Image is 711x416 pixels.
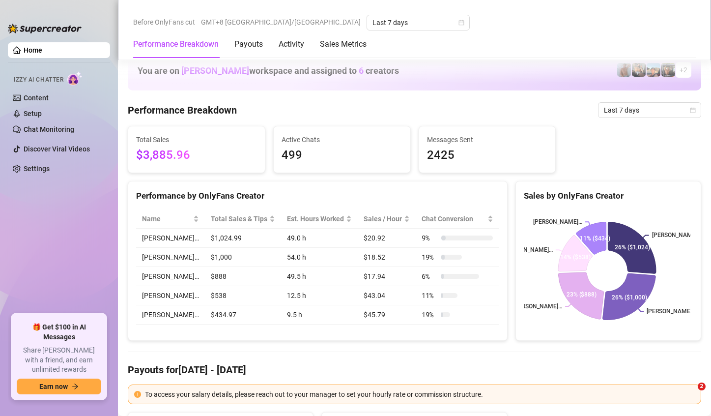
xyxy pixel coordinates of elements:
[205,248,281,267] td: $1,000
[24,94,49,102] a: Content
[358,286,416,305] td: $43.04
[136,248,205,267] td: [PERSON_NAME]…
[533,218,582,225] text: [PERSON_NAME]…
[234,38,263,50] div: Payouts
[72,383,79,390] span: arrow-right
[287,213,344,224] div: Est. Hours Worked
[24,145,90,153] a: Discover Viral Videos
[211,213,267,224] span: Total Sales & Tips
[24,165,50,173] a: Settings
[372,15,464,30] span: Last 7 days
[205,267,281,286] td: $888
[138,65,399,76] h1: You are on workspace and assigned to creators
[279,38,304,50] div: Activity
[617,63,631,77] img: Joey
[17,346,101,375] span: Share [PERSON_NAME] with a friend, and earn unlimited rewards
[647,308,696,315] text: [PERSON_NAME]…
[128,103,237,117] h4: Performance Breakdown
[205,286,281,305] td: $538
[281,229,358,248] td: 49.0 h
[524,189,693,203] div: Sales by OnlyFans Creator
[698,383,706,390] span: 2
[604,103,695,118] span: Last 7 days
[678,383,701,406] iframe: Intercom live chat
[133,38,219,50] div: Performance Breakdown
[358,229,416,248] td: $20.92
[39,383,68,390] span: Earn now
[282,134,402,145] span: Active Chats
[416,209,499,229] th: Chat Conversion
[422,252,437,263] span: 19 %
[136,209,205,229] th: Name
[136,286,205,305] td: [PERSON_NAME]…
[358,267,416,286] td: $17.94
[136,189,499,203] div: Performance by OnlyFans Creator
[364,213,402,224] span: Sales / Hour
[513,303,562,310] text: [PERSON_NAME]…
[201,15,361,30] span: GMT+8 [GEOGRAPHIC_DATA]/[GEOGRAPHIC_DATA]
[134,391,141,398] span: exclamation-circle
[24,110,42,118] a: Setup
[281,267,358,286] td: 49.5 h
[14,75,63,85] span: Izzy AI Chatter
[67,71,83,86] img: AI Chatter
[358,305,416,325] td: $45.79
[422,271,437,282] span: 6 %
[205,209,281,229] th: Total Sales & Tips
[427,146,548,165] span: 2425
[17,379,101,394] button: Earn nowarrow-right
[632,63,646,77] img: George
[24,125,74,133] a: Chat Monitoring
[281,305,358,325] td: 9.5 h
[504,247,553,254] text: [PERSON_NAME]…
[281,286,358,305] td: 12.5 h
[205,305,281,325] td: $434.97
[145,389,695,400] div: To access your salary details, please reach out to your manager to set your hourly rate or commis...
[136,146,257,165] span: $3,885.96
[427,134,548,145] span: Messages Sent
[422,233,437,243] span: 9 %
[320,38,367,50] div: Sales Metrics
[181,65,249,76] span: [PERSON_NAME]
[458,20,464,26] span: calendar
[17,323,101,342] span: 🎁 Get $100 in AI Messages
[358,248,416,267] td: $18.52
[136,134,257,145] span: Total Sales
[661,63,675,77] img: Nathan
[422,309,437,320] span: 19 %
[8,24,82,33] img: logo-BBDzfeDw.svg
[281,248,358,267] td: 54.0 h
[205,229,281,248] td: $1,024.99
[422,290,437,301] span: 11 %
[136,305,205,325] td: [PERSON_NAME]…
[133,15,195,30] span: Before OnlyFans cut
[142,213,191,224] span: Name
[128,363,701,377] h4: Payouts for [DATE] - [DATE]
[24,46,42,54] a: Home
[652,232,701,239] text: [PERSON_NAME]…
[680,64,687,75] span: + 2
[136,229,205,248] td: [PERSON_NAME]…
[690,107,696,113] span: calendar
[359,65,364,76] span: 6
[136,267,205,286] td: [PERSON_NAME]…
[422,213,485,224] span: Chat Conversion
[647,63,660,77] img: Zach
[282,146,402,165] span: 499
[358,209,416,229] th: Sales / Hour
